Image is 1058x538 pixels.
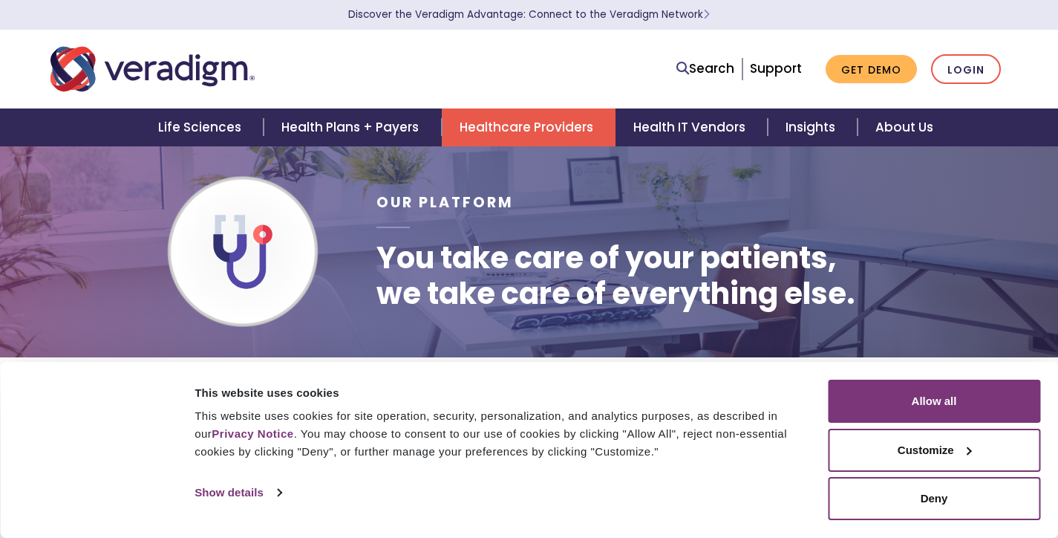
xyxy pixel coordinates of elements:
a: Insights [768,108,858,146]
img: Veradigm logo [50,45,255,94]
a: Login [931,54,1001,85]
h1: You take care of your patients, we take care of everything else. [376,240,855,311]
button: Customize [828,429,1040,472]
a: Support [750,59,802,77]
a: Privacy Notice [212,427,293,440]
a: Health Plans + Payers [264,108,441,146]
a: Discover the Veradigm Advantage: Connect to the Veradigm NetworkLearn More [348,7,710,22]
a: Health IT Vendors [615,108,768,146]
div: This website uses cookies for site operation, security, personalization, and analytics purposes, ... [195,407,811,461]
button: Deny [828,477,1040,520]
span: Learn More [703,7,710,22]
a: Healthcare Providers [442,108,615,146]
a: Life Sciences [140,108,264,146]
button: Allow all [828,380,1040,423]
span: Our Platform [376,192,514,213]
a: Show details [195,482,281,504]
a: Search [676,59,734,79]
a: About Us [858,108,951,146]
div: This website uses cookies [195,384,811,402]
a: Get Demo [826,55,917,84]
